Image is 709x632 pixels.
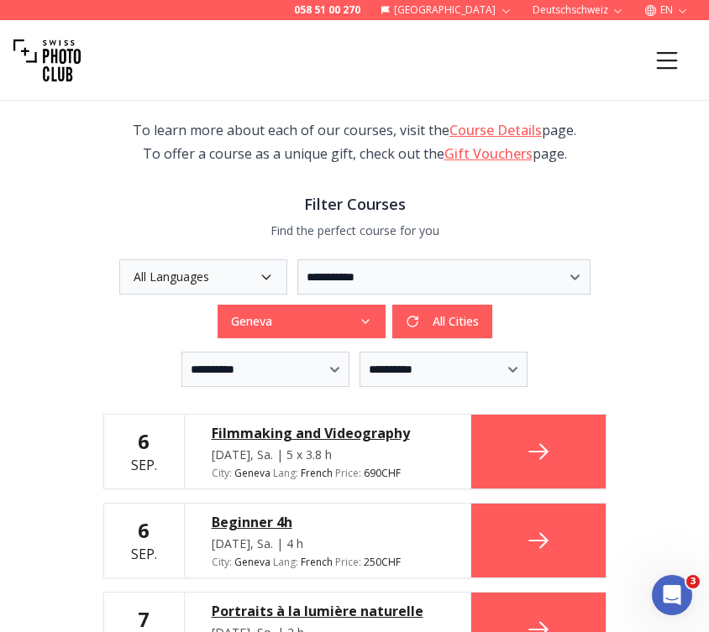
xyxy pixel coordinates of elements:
[131,517,157,564] div: Sep.
[119,259,287,295] button: All Languages
[335,466,361,480] span: Price :
[27,222,682,239] p: Find the perfect course for you
[138,516,150,544] b: 6
[444,144,533,163] a: Gift Vouchers
[212,447,444,463] div: [DATE], Sa. | 5 x 3.8 h
[113,118,596,165] div: To learn more about each of our courses, visit the page. To offer a course as a unique gift, chec...
[212,535,444,552] div: [DATE], Sa. | 4 h
[212,512,444,532] a: Beginner 4h
[273,555,298,569] span: Lang :
[212,556,444,569] div: Geneva 250 CHF
[218,305,386,338] button: Geneva
[335,555,361,569] span: Price :
[638,32,696,89] button: Menu
[212,467,444,480] div: Geneva 690 CHF
[13,27,81,94] img: Swiss photo club
[294,3,360,17] a: 058 51 00 270
[138,427,150,455] b: 6
[212,466,232,480] span: City :
[449,121,542,139] a: Course Details
[686,575,700,588] span: 3
[301,467,333,480] span: French
[273,466,298,480] span: Lang :
[392,305,492,338] button: All Cities
[27,192,682,216] h3: Filter Courses
[212,555,232,569] span: City :
[301,556,333,569] span: French
[212,423,444,443] a: Filmmaking and Videography
[212,601,444,621] a: Portraits à la lumière naturelle
[652,575,692,615] iframe: Intercom live chat
[131,428,157,475] div: Sep.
